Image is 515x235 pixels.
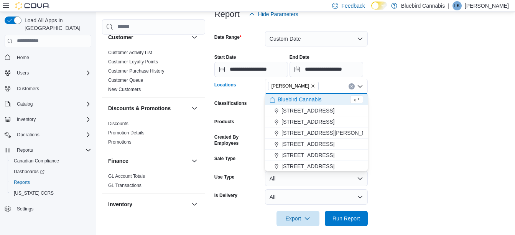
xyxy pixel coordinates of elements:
label: Use Type [214,174,234,180]
span: Reports [17,147,33,153]
span: Customers [14,84,91,93]
span: Reports [14,179,30,185]
span: [STREET_ADDRESS] [281,140,334,148]
span: Promotion Details [108,130,145,136]
span: Home [17,55,29,61]
label: Products [214,119,234,125]
button: Reports [14,146,36,155]
span: Canadian Compliance [14,158,59,164]
div: Customer [102,48,205,97]
span: GL Account Totals [108,173,145,179]
button: Export [276,211,319,226]
a: Promotion Details [108,130,145,136]
span: Run Report [332,215,360,222]
button: Finance [190,156,199,165]
a: Reports [11,178,33,187]
a: Canadian Compliance [11,156,62,165]
span: [STREET_ADDRESS] [281,107,334,114]
a: Settings [14,204,36,213]
span: [STREET_ADDRESS][PERSON_NAME] [281,129,379,137]
span: [STREET_ADDRESS] [281,118,334,126]
input: Press the down key to open a popover containing a calendar. [290,62,363,77]
a: GL Transactions [108,183,142,188]
button: [US_STATE] CCRS [8,188,94,199]
button: Users [2,68,94,78]
span: Load All Apps in [GEOGRAPHIC_DATA] [21,17,91,32]
span: Customers [17,86,39,92]
span: Home [14,53,91,62]
span: Inventory [17,116,36,122]
span: Washington CCRS [11,189,91,198]
button: Users [14,68,32,78]
button: Catalog [14,99,36,109]
label: End Date [290,54,309,60]
a: Dashboards [11,167,48,176]
h3: Inventory [108,200,132,208]
button: [STREET_ADDRESS] [265,116,368,127]
button: Customer [108,33,188,41]
span: [STREET_ADDRESS] [281,151,334,159]
button: Hide Parameters [246,7,301,22]
label: Is Delivery [214,192,237,199]
span: LK [454,1,460,10]
h3: Finance [108,157,128,165]
a: Customer Activity List [108,50,152,55]
span: Operations [17,132,39,138]
button: [STREET_ADDRESS] [265,150,368,161]
button: [STREET_ADDRESS] [265,139,368,150]
span: Canadian Compliance [11,156,91,165]
span: [US_STATE] CCRS [14,190,54,196]
button: Settings [2,203,94,214]
button: Catalog [2,99,94,109]
nav: Complex example [5,49,91,235]
button: [STREET_ADDRESS] [265,105,368,116]
button: [STREET_ADDRESS] [265,161,368,172]
span: Customer Activity List [108,50,152,56]
button: Operations [2,129,94,140]
button: Clear input [349,83,355,89]
button: Reports [8,177,94,188]
a: New Customers [108,87,141,92]
button: Bluebird Cannabis [265,94,368,105]
span: Operations [14,130,91,139]
span: [STREET_ADDRESS] [281,162,334,170]
div: Luma Khoury [452,1,462,10]
label: Start Date [214,54,236,60]
a: Dashboards [8,166,94,177]
input: Dark Mode [371,2,387,10]
button: Inventory [108,200,188,208]
span: Reports [11,178,91,187]
a: [US_STATE] CCRS [11,189,57,198]
button: All [265,171,368,186]
span: Settings [14,204,91,213]
button: Remove Almonte from selection in this group [311,84,315,88]
label: Sale Type [214,156,235,162]
a: Customer Purchase History [108,68,165,74]
span: [PERSON_NAME] [271,82,309,90]
span: Bluebird Cannabis [278,96,321,103]
label: Created By Employees [214,134,262,146]
button: All [265,189,368,205]
span: Users [14,68,91,78]
span: Catalog [14,99,91,109]
h3: Customer [108,33,133,41]
div: Discounts & Promotions [102,119,205,150]
a: Discounts [108,121,128,126]
button: Custom Date [265,31,368,46]
a: Customers [14,84,42,93]
h3: Report [214,10,240,19]
button: Customers [2,83,94,94]
span: Dashboards [11,167,91,176]
span: Hide Parameters [258,10,298,18]
span: Feedback [341,2,365,10]
span: Inventory [14,115,91,124]
span: Almonte [268,82,319,90]
div: Choose from the following options [265,94,368,217]
button: Customer [190,33,199,42]
div: Finance [102,172,205,193]
h3: Discounts & Promotions [108,104,171,112]
a: Customer Loyalty Points [108,59,158,65]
